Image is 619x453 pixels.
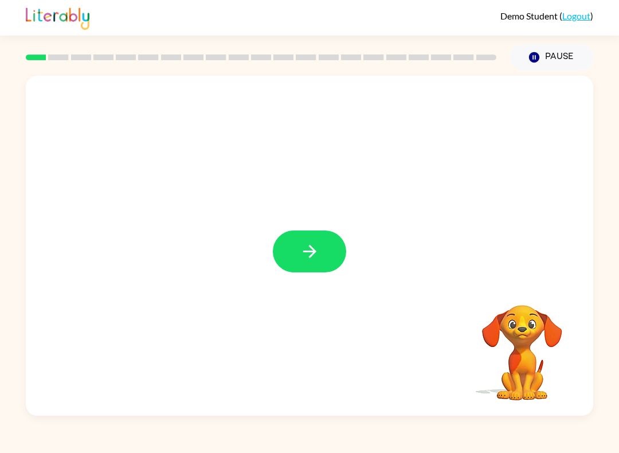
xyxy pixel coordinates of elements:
a: Logout [562,10,590,21]
div: ( ) [500,10,593,21]
img: Literably [26,5,89,30]
button: Pause [510,44,593,71]
span: Demo Student [500,10,559,21]
video: Your browser must support playing .mp4 files to use Literably. Please try using another browser. [465,287,579,402]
